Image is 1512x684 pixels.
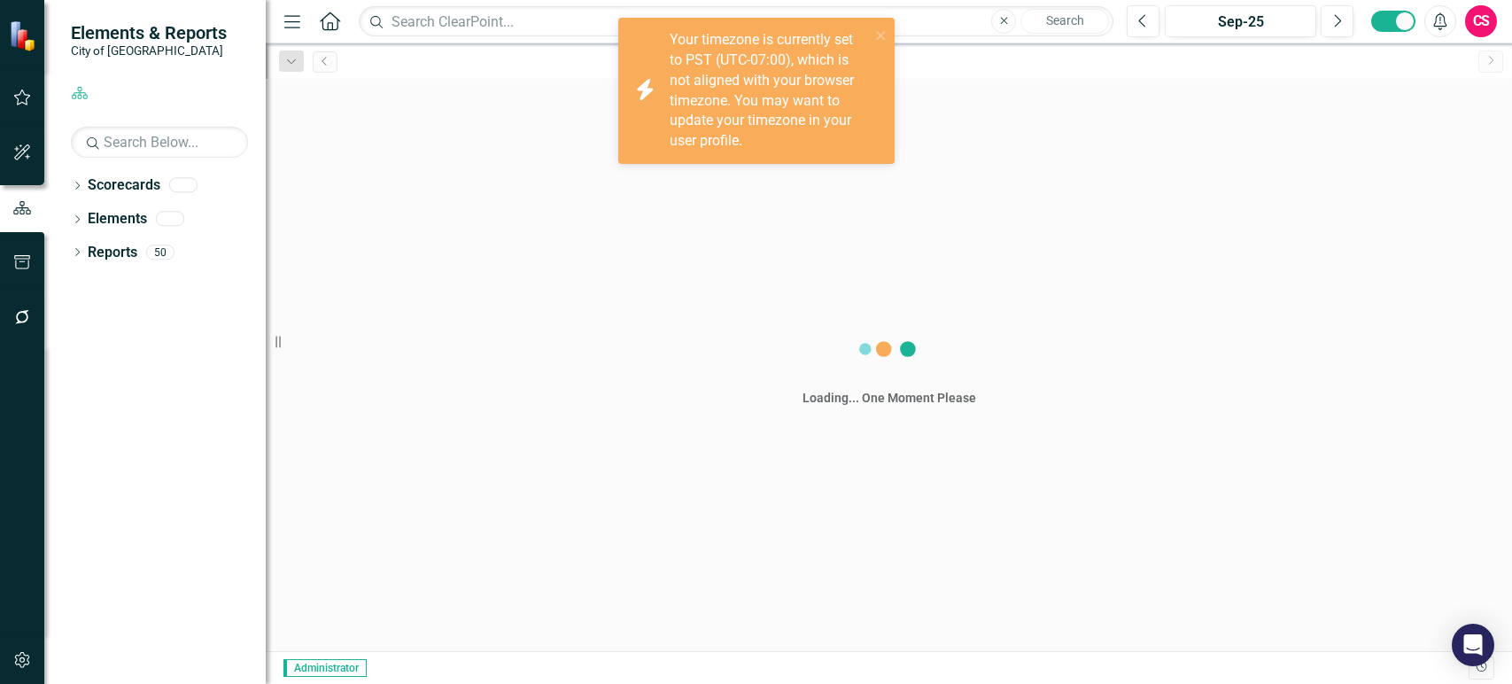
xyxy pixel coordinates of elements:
input: Search ClearPoint... [359,6,1113,37]
a: Elements [88,209,147,229]
span: Administrator [283,659,367,677]
button: CS [1465,5,1497,37]
a: Scorecards [88,175,160,196]
span: Elements & Reports [71,22,227,43]
input: Search Below... [71,127,248,158]
a: Reports [88,243,137,263]
small: City of [GEOGRAPHIC_DATA] [71,43,227,58]
div: Open Intercom Messenger [1452,624,1494,666]
div: Loading... One Moment Please [803,389,976,407]
div: Your timezone is currently set to PST (UTC-07:00), which is not aligned with your browser timezon... [670,30,870,152]
button: Search [1020,9,1109,34]
span: Search [1046,13,1084,27]
button: close [875,25,888,45]
div: 50 [146,245,174,260]
button: Sep-25 [1165,5,1316,37]
div: Sep-25 [1171,12,1310,33]
img: ClearPoint Strategy [7,19,41,52]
